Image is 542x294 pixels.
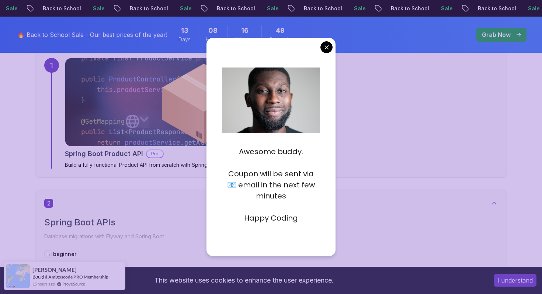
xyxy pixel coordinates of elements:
[241,25,249,36] span: 16 Minutes
[32,281,55,287] span: 15 hours ago
[178,36,191,43] span: Days
[6,272,483,288] div: This website uses cookies to enhance the user experience.
[65,58,277,146] img: Spring Boot Product API card
[181,25,188,36] span: 13 Days
[44,199,53,208] span: 2
[32,274,48,280] span: Bought
[44,217,498,228] h2: Spring Boot APIs
[65,149,143,159] h2: Spring Boot Product API
[172,5,196,12] p: Sale
[470,5,520,12] p: Back to School
[259,5,283,12] p: Sale
[433,5,457,12] p: Sale
[296,5,346,12] p: Back to School
[65,58,277,169] a: Spring Boot Product API card2.09hSpring Boot Product APIProBuild a fully functional Product API f...
[44,58,59,73] div: 1
[85,5,109,12] p: Sale
[62,281,85,287] a: ProveSource
[209,5,259,12] p: Back to School
[147,150,163,158] p: Pro
[269,36,291,43] span: Seconds
[32,267,77,273] span: [PERSON_NAME]
[122,5,172,12] p: Back to School
[206,36,220,43] span: Hours
[482,30,511,39] p: Grab Now
[6,264,30,288] img: provesource social proof notification image
[53,250,76,258] p: beginner
[494,274,536,287] button: Accept cookies
[346,5,370,12] p: Sale
[48,274,108,280] a: Amigoscode PRO Membership
[208,25,218,36] span: 8 Hours
[383,5,433,12] p: Back to School
[235,36,254,43] span: Minutes
[17,30,167,39] p: 🔥 Back to School Sale - Our best prices of the year!
[65,161,277,169] p: Build a fully functional Product API from scratch with Spring Boot.
[276,25,285,36] span: 49 Seconds
[44,231,498,242] p: Database migrations with Flyway and Spring Boot
[35,5,85,12] p: Back to School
